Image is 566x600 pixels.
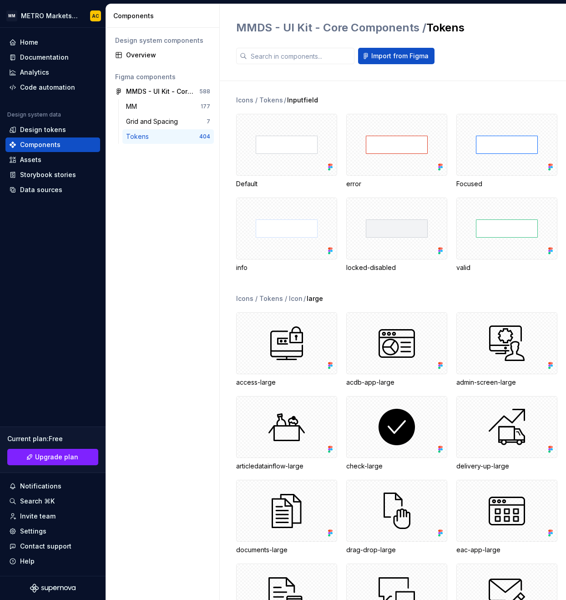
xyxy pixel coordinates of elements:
a: Settings [5,524,100,539]
div: Grid and Spacing [126,117,182,126]
a: Data sources [5,183,100,197]
button: Import from Figma [358,48,435,64]
div: info [236,198,337,272]
div: Assets [20,155,41,164]
a: Documentation [5,50,100,65]
a: MM177 [122,99,214,114]
div: Current plan : Free [7,434,98,443]
button: MMMETRO Markets Design SystemAC [2,6,104,25]
span: Inputfield [287,96,318,105]
span: / [303,294,306,303]
a: Grid and Spacing7 [122,114,214,129]
span: Upgrade plan [35,453,78,462]
a: Tokens404 [122,129,214,144]
h2: Tokens [236,20,465,35]
div: Design tokens [20,125,66,134]
button: Notifications [5,479,100,493]
div: Invite team [20,512,56,521]
span: large [307,294,323,303]
div: locked-disabled [346,198,447,272]
div: Components [20,140,61,149]
span: / [284,96,286,105]
svg: Supernova Logo [30,584,76,593]
div: Documentation [20,53,69,62]
div: access-large [236,312,337,387]
div: Design system components [115,36,210,45]
div: Home [20,38,38,47]
div: Default [236,114,337,188]
div: delivery-up-large [456,462,557,471]
div: MMDS - UI Kit - Core Components [126,87,194,96]
a: Upgrade plan [7,449,98,465]
div: articledatainflow-large [236,462,337,471]
div: MM [126,102,141,111]
div: error [346,179,447,188]
div: valid [456,263,557,272]
button: Help [5,554,100,569]
div: 404 [199,133,210,140]
div: access-large [236,378,337,387]
div: Design system data [7,111,61,118]
div: Search ⌘K [20,497,55,506]
div: Storybook stories [20,170,76,179]
div: info [236,263,337,272]
div: documents-large [236,545,337,554]
a: Components [5,137,100,152]
div: drag-drop-large [346,480,447,554]
div: eac-app-large [456,545,557,554]
div: eac-app-large [456,480,557,554]
div: admin-screen-large [456,312,557,387]
div: Focused [456,179,557,188]
div: 588 [199,88,210,95]
a: Invite team [5,509,100,524]
div: Notifications [20,482,61,491]
div: AC [92,12,99,20]
div: 177 [201,103,210,110]
div: admin-screen-large [456,378,557,387]
div: drag-drop-large [346,545,447,554]
div: Overview [126,51,210,60]
a: Analytics [5,65,100,80]
div: Default [236,179,337,188]
div: Icons / Tokens [236,96,283,105]
div: MM [6,10,17,21]
a: Code automation [5,80,100,95]
div: valid [456,198,557,272]
div: locked-disabled [346,263,447,272]
button: Search ⌘K [5,494,100,508]
div: Settings [20,527,46,536]
a: Assets [5,153,100,167]
input: Search in components... [247,48,354,64]
div: Components [113,11,216,20]
div: error [346,114,447,188]
div: check-large [346,396,447,471]
span: Import from Figma [371,51,429,61]
div: METRO Markets Design System [21,11,79,20]
a: Home [5,35,100,50]
button: Contact support [5,539,100,554]
div: acdb-app-large [346,378,447,387]
div: Icons / Tokens / Icon [236,294,303,303]
a: Overview [111,48,214,62]
div: Analytics [20,68,49,77]
div: Code automation [20,83,75,92]
span: MMDS - UI Kit - Core Components / [236,21,426,34]
div: 7 [207,118,210,125]
div: acdb-app-large [346,312,447,387]
div: documents-large [236,480,337,554]
div: check-large [346,462,447,471]
div: Data sources [20,185,62,194]
a: Design tokens [5,122,100,137]
div: Figma components [115,72,210,81]
div: Focused [456,114,557,188]
div: Contact support [20,542,71,551]
div: Tokens [126,132,152,141]
div: articledatainflow-large [236,396,337,471]
a: MMDS - UI Kit - Core Components588 [111,84,214,99]
div: Help [20,557,35,566]
div: delivery-up-large [456,396,557,471]
a: Storybook stories [5,168,100,182]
